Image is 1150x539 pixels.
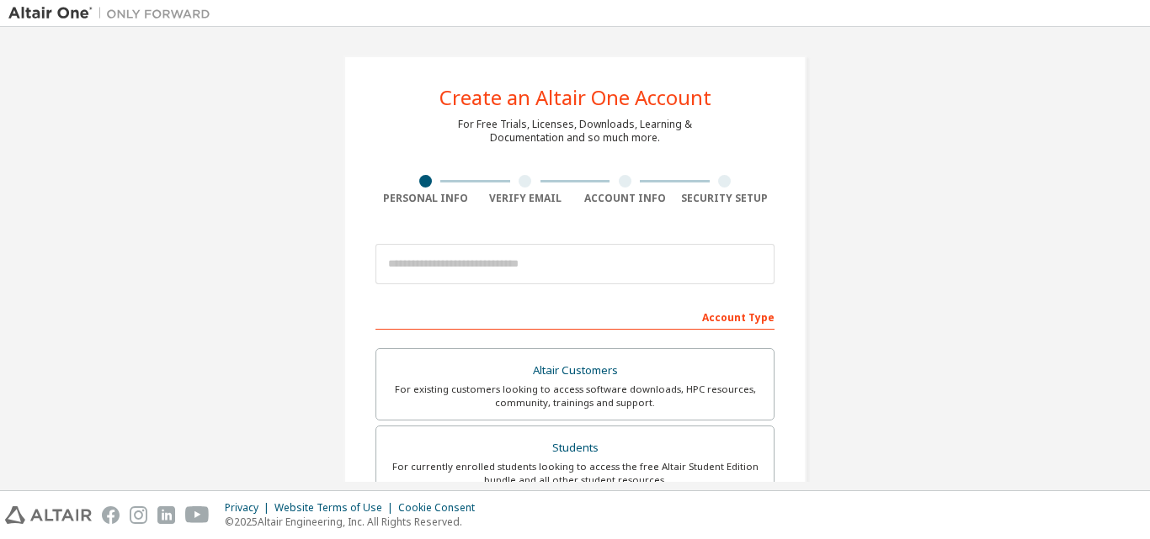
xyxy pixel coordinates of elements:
div: Altair Customers [386,359,764,383]
div: Cookie Consent [398,501,485,515]
img: linkedin.svg [157,506,175,524]
img: Altair One [8,5,219,22]
div: Students [386,436,764,460]
div: Security Setup [675,192,775,205]
div: Verify Email [476,192,576,205]
img: youtube.svg [185,506,210,524]
div: Personal Info [375,192,476,205]
div: Account Type [375,303,775,330]
img: facebook.svg [102,506,120,524]
div: Account Info [575,192,675,205]
div: Website Terms of Use [274,501,398,515]
div: Create an Altair One Account [439,87,711,108]
div: For currently enrolled students looking to access the free Altair Student Edition bundle and all ... [386,460,764,487]
img: instagram.svg [130,506,147,524]
div: Privacy [225,501,274,515]
img: altair_logo.svg [5,506,92,524]
div: For existing customers looking to access software downloads, HPC resources, community, trainings ... [386,383,764,410]
p: © 2025 Altair Engineering, Inc. All Rights Reserved. [225,515,485,529]
div: For Free Trials, Licenses, Downloads, Learning & Documentation and so much more. [458,118,692,145]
